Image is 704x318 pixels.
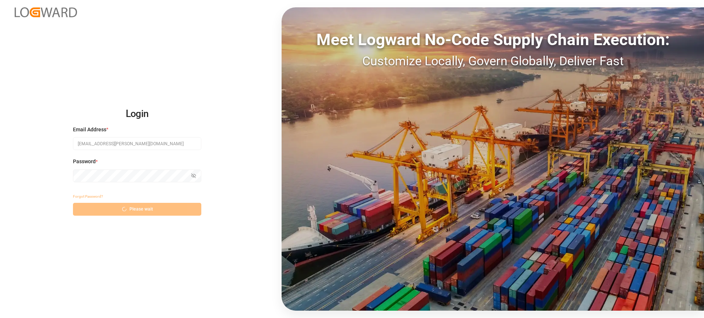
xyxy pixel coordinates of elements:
div: Meet Logward No-Code Supply Chain Execution: [282,28,704,52]
span: Email Address [73,126,106,134]
div: Customize Locally, Govern Globally, Deliver Fast [282,52,704,70]
img: Logward_new_orange.png [15,7,77,17]
input: Enter your email [73,137,201,150]
h2: Login [73,102,201,126]
span: Password [73,158,96,165]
